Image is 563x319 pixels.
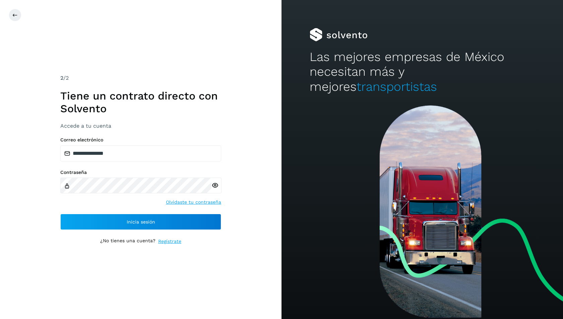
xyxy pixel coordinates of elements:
div: /2 [60,74,221,82]
h3: Accede a tu cuenta [60,123,221,129]
span: 2 [60,75,63,81]
label: Correo electrónico [60,137,221,143]
p: ¿No tienes una cuenta? [100,238,155,245]
h2: Las mejores empresas de México necesitan más y mejores [310,50,535,94]
label: Contraseña [60,170,221,175]
button: Inicia sesión [60,214,221,230]
span: transportistas [357,79,437,94]
a: Regístrate [158,238,181,245]
span: Inicia sesión [127,219,155,224]
h1: Tiene un contrato directo con Solvento [60,89,221,115]
a: Olvidaste tu contraseña [166,199,221,206]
